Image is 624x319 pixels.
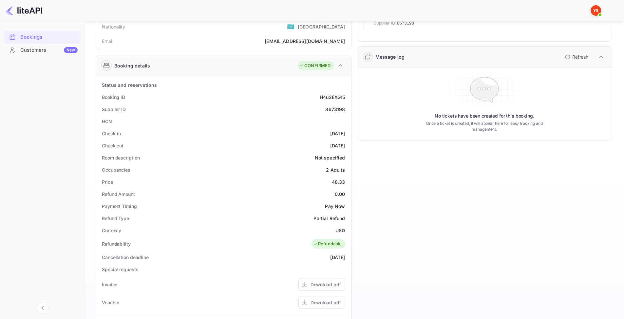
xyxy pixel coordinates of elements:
div: Refund Amount [102,191,135,197]
div: [DATE] [330,130,345,137]
div: Invoice [102,281,117,288]
div: Supplier ID [102,106,126,113]
div: 0.00 [335,191,345,197]
div: [DATE] [330,142,345,149]
button: Collapse navigation [37,302,48,314]
div: Bookings [4,31,81,44]
p: No tickets have been created for this booking. [435,113,534,119]
div: Download pdf [311,299,341,306]
div: HCN [102,118,112,125]
div: Refund Type [102,215,129,222]
div: H4u2EXGr5 [320,94,345,101]
div: Customers [20,47,78,54]
div: Partial Refund [313,215,345,222]
p: Once a ticket is created, it will appear here for easy tracking and management. [416,121,553,132]
div: New [64,47,78,53]
div: Currency [102,227,121,234]
div: Nationality [102,23,125,30]
div: Check out [102,142,123,149]
div: [GEOGRAPHIC_DATA] [298,23,345,30]
p: Refresh [572,53,588,60]
div: Email [102,38,113,45]
div: Status and reservations [102,82,157,88]
a: Bookings [4,31,81,43]
div: [DATE] [330,254,345,261]
span: 8673198 [397,20,414,27]
div: Check-in [102,130,121,137]
div: Download pdf [311,281,341,288]
div: Bookings [20,33,78,41]
span: Supplier ID: [374,20,397,27]
div: Voucher [102,299,119,306]
div: CustomersNew [4,44,81,57]
button: Refresh [561,52,591,62]
div: [EMAIL_ADDRESS][DOMAIN_NAME] [265,38,345,45]
div: Pay Now [325,203,345,210]
div: Price [102,178,113,185]
div: Not specified [315,154,345,161]
div: Special requests [102,266,138,273]
div: Booking details [114,62,150,69]
div: Refundable [313,241,342,247]
div: USD [335,227,345,234]
div: Refundability [102,240,131,247]
div: Occupancies [102,166,130,173]
div: Room description [102,154,140,161]
div: 48.33 [332,178,345,185]
div: CONFIRMED [299,63,331,69]
div: Message log [375,53,405,60]
img: LiteAPI logo [5,5,42,16]
div: Booking ID [102,94,125,101]
div: 8673198 [325,106,345,113]
div: Payment Timing [102,203,137,210]
div: 2 Adults [326,166,345,173]
a: CustomersNew [4,44,81,56]
span: United States [287,21,294,32]
div: Cancellation deadline [102,254,149,261]
img: Yandex Support [591,5,601,16]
